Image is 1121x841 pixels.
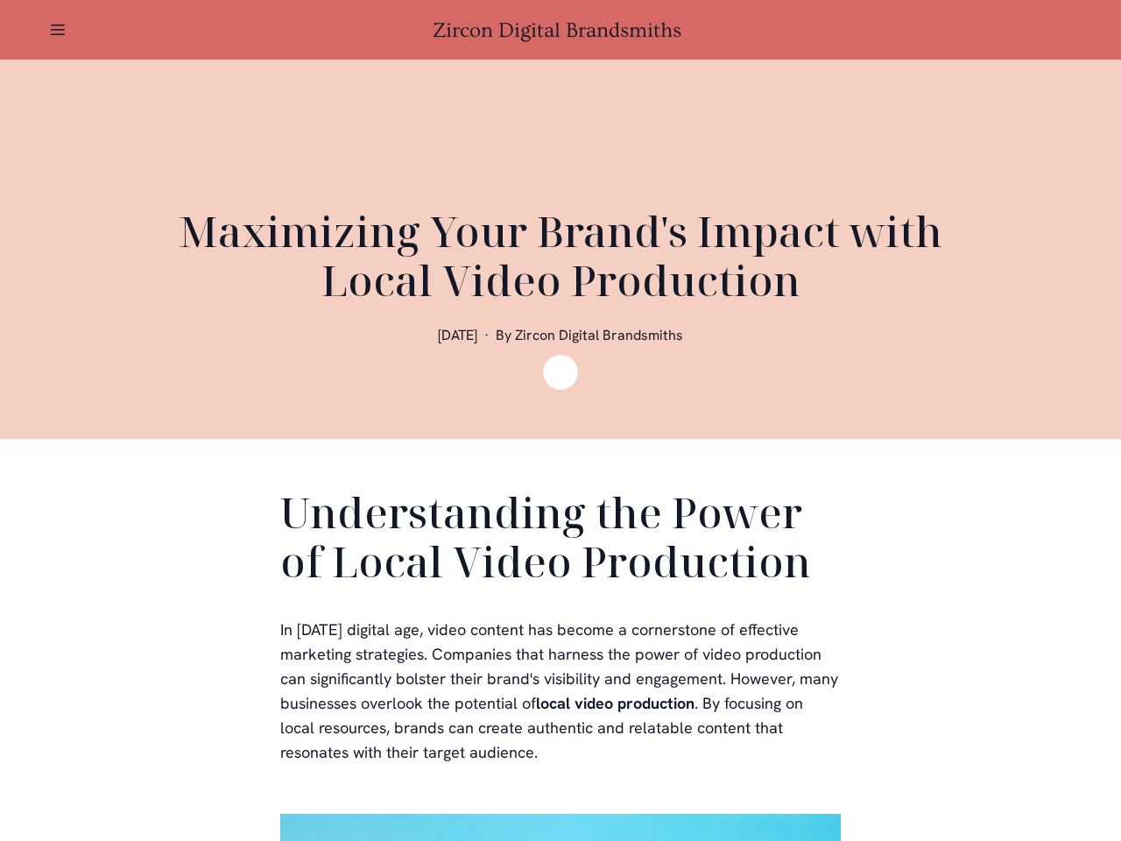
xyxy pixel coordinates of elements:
[536,693,694,713] b: local video production
[543,355,578,390] img: Zircon Digital Brandsmiths
[438,326,477,344] span: [DATE]
[140,207,981,305] h1: Maximizing Your Brand's Impact with Local Video Production
[280,488,841,593] h2: Understanding the Power of Local Video Production
[280,618,841,765] p: In [DATE] digital age, video content has become a cornerstone of effective marketing strategies. ...
[484,326,489,344] span: ·
[433,18,688,42] a: Zircon Digital Brandsmiths
[496,326,683,344] span: By Zircon Digital Brandsmiths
